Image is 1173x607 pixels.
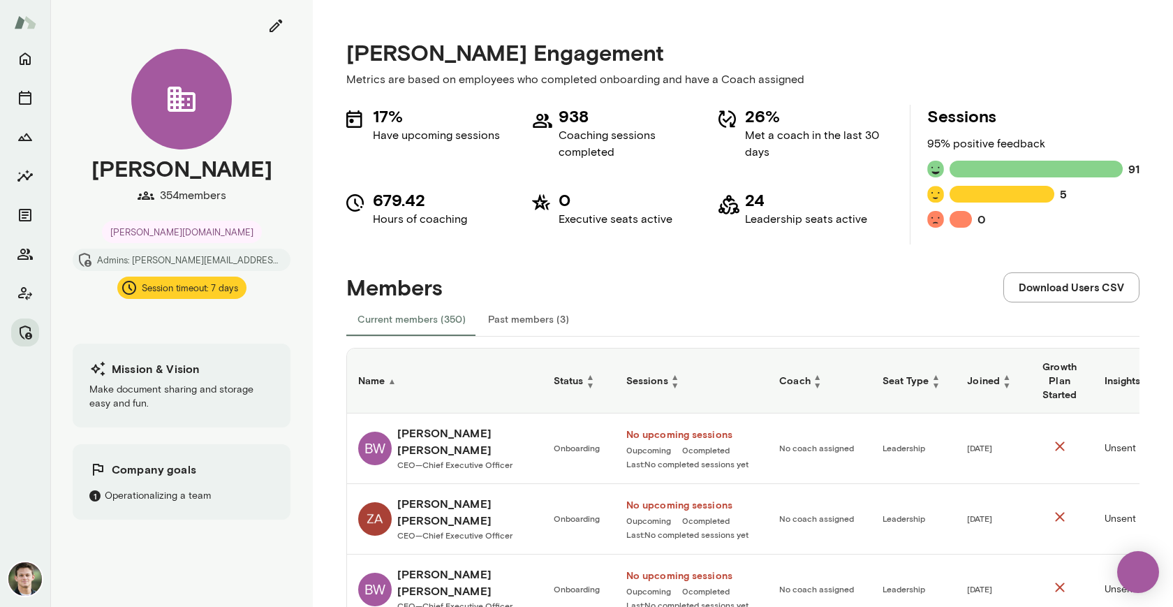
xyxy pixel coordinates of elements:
[779,443,854,453] span: No coach assigned
[14,9,36,36] img: Mento
[554,443,600,453] span: Onboarding
[11,45,39,73] button: Home
[346,302,477,336] button: Current members (350)
[927,136,1139,152] p: 95 % positive feedback
[559,189,672,211] h5: 0
[682,585,730,597] span: 0 completed
[682,515,730,526] span: 0 completed
[586,372,595,381] span: ▲
[11,162,39,190] button: Insights
[626,444,671,455] span: 0 upcoming
[11,240,39,268] button: Members
[373,127,500,144] p: Have upcoming sessions
[554,584,600,594] span: Onboarding
[682,444,730,455] a: 0completed
[682,444,730,455] span: 0 completed
[626,372,757,389] h6: Sessions
[11,201,39,229] button: Documents
[397,495,531,529] h6: [PERSON_NAME] [PERSON_NAME]
[626,585,671,597] span: 0 upcoming
[358,374,531,388] h6: Name
[89,490,101,502] span: 1
[626,529,757,540] a: Last:No completed sessions yet
[1060,186,1067,203] h6: 5
[1128,161,1139,177] h6: 91
[477,302,580,336] button: Past members (3)
[554,372,604,389] h6: Status
[358,425,531,472] a: BW[PERSON_NAME] [PERSON_NAME]CEO—Chief Executive Officer
[559,127,707,161] p: Coaching sessions completed
[626,498,757,512] a: No upcoming sessions
[927,105,1139,127] h5: Sessions
[358,432,392,465] div: BW
[967,372,1015,389] h6: Joined
[626,529,748,540] span: Last: No completed sessions yet
[1003,381,1011,389] span: ▼
[626,427,757,441] a: No upcoming sessions
[626,585,671,597] a: 0upcoming
[358,573,392,606] div: BW
[11,279,39,307] button: Client app
[967,513,992,523] span: [DATE]
[554,513,600,523] span: Onboarding
[671,372,679,381] span: ▲
[682,585,730,597] a: 0completed
[883,513,925,523] span: Leadership
[89,383,274,411] p: Make document sharing and storage easy and fun.
[373,189,467,211] h5: 679.42
[931,381,940,389] span: ▼
[261,11,290,41] button: edit
[927,161,944,177] img: feedback icon
[626,569,757,583] a: No upcoming sessions
[11,319,39,346] button: Manage
[626,458,748,469] span: Last: No completed sessions yet
[1003,372,1011,381] span: ▲
[346,274,443,300] h4: Members
[977,211,986,228] h6: 0
[745,105,893,127] h5: 26%
[105,489,211,503] p: Operationalizing a team
[967,443,992,453] span: [DATE]
[373,105,500,127] h5: 17%
[883,443,925,453] span: Leadership
[397,530,512,540] span: CEO—Chief Executive Officer
[160,187,226,204] p: 354 members
[559,211,672,228] p: Executive seats active
[1003,272,1139,302] button: Download Users CSV
[8,562,42,596] img: Alex Marcus
[397,425,531,458] h6: [PERSON_NAME] [PERSON_NAME]
[91,155,272,182] h4: [PERSON_NAME]
[967,584,992,594] span: [DATE]
[358,495,531,543] a: Bruce Wayne[PERSON_NAME] [PERSON_NAME]CEO—Chief Executive Officer
[671,381,679,389] span: ▼
[682,515,730,526] a: 0completed
[346,39,1139,66] h4: [PERSON_NAME] Engagement
[745,189,867,211] h5: 24
[133,281,246,295] span: Session timeout: 7 days
[883,584,925,594] span: Leadership
[779,513,854,523] span: No coach assigned
[358,502,392,536] img: Bruce Wayne
[586,381,595,389] span: ▼
[931,372,940,381] span: ▲
[559,105,707,127] h5: 938
[745,127,893,161] p: Met a coach in the last 30 days
[397,460,512,469] span: CEO—Chief Executive Officer
[626,515,671,526] a: 0upcoming
[626,444,671,455] a: 0upcoming
[927,211,944,228] img: feedback icon
[745,211,867,228] p: Leadership seats active
[779,372,860,389] h6: Coach
[102,226,262,240] span: [PERSON_NAME][DOMAIN_NAME]
[89,254,290,268] span: Admins: [PERSON_NAME][EMAIL_ADDRESS][PERSON_NAME][DOMAIN_NAME]
[626,458,757,469] a: Last:No completed sessions yet
[11,84,39,112] button: Sessions
[927,186,944,203] img: feedback icon
[89,461,274,478] h6: Company goals
[883,372,945,389] h6: Seat Type
[813,381,822,389] span: ▼
[11,123,39,151] button: Growth Plan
